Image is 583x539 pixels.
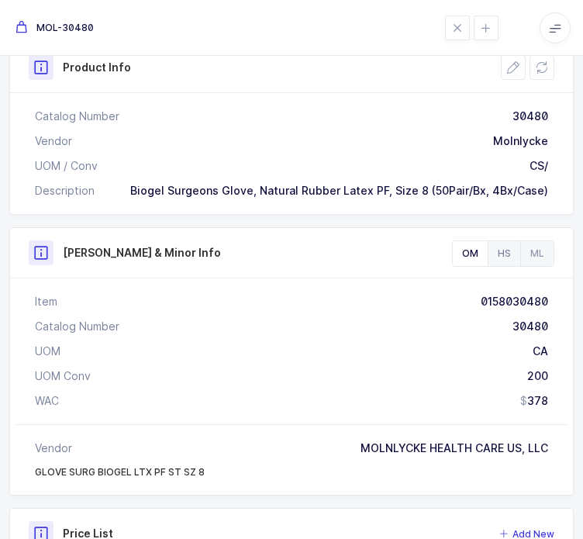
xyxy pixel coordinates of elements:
div: HS [488,241,520,266]
span: MOL-30480 [16,20,94,36]
div: GLOVE SURG BIOGEL LTX PF ST SZ 8 [35,465,205,479]
div: Catalog Number [35,109,119,124]
div: Description [35,183,95,199]
span: / [544,159,548,172]
div: 30480 [512,109,548,124]
div: CA [533,344,548,359]
div: MOLNLYCKE HEALTH CARE US, LLC [360,441,548,456]
div: 200 [527,368,548,384]
h3: Product Info [63,60,131,75]
h3: [PERSON_NAME] & Minor Info [63,245,221,261]
div: UOM Conv [35,368,91,384]
div: UOM / Conv [35,158,98,174]
div: WAC [35,393,59,409]
div: Vendor [35,441,78,456]
div: Vendor [35,133,72,149]
div: ML [520,241,554,266]
div: CS [530,158,548,174]
div: UOM [35,344,60,359]
div: Molnlycke [493,133,548,149]
div: Biogel Surgeons Glove, Natural Rubber Latex PF, Size 8 (50Pair/Bx, 4Bx/Case) [130,183,548,199]
div: OM [453,241,488,266]
div: 378 [520,393,548,409]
